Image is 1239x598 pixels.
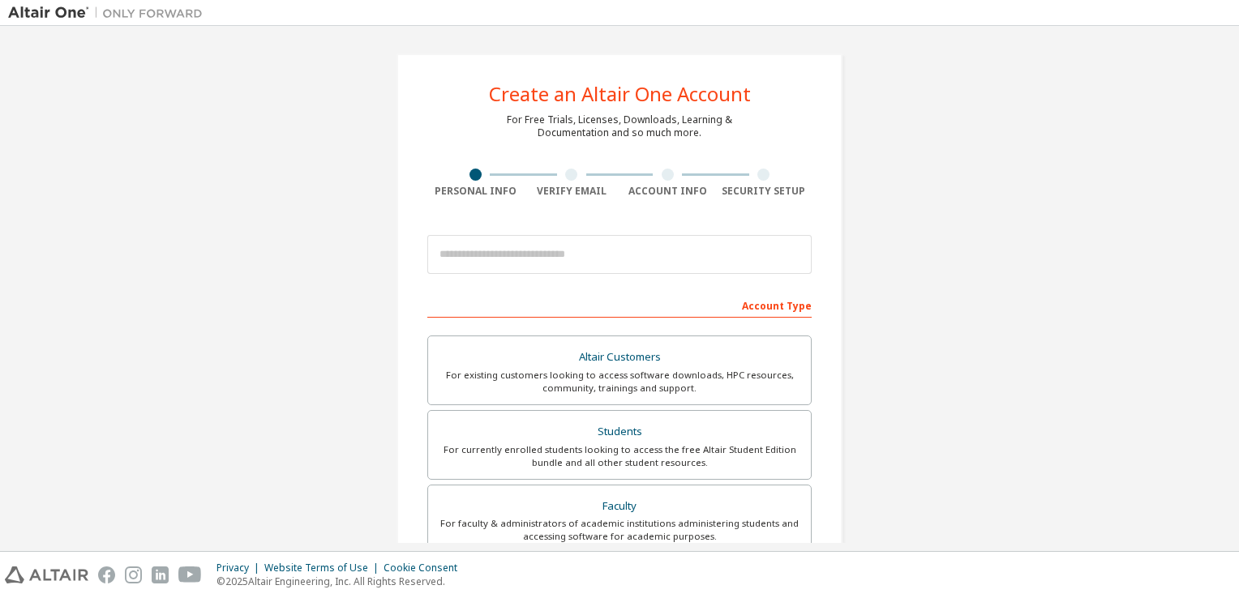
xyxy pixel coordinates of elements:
[217,562,264,575] div: Privacy
[438,369,801,395] div: For existing customers looking to access software downloads, HPC resources, community, trainings ...
[98,566,115,583] img: facebook.svg
[438,517,801,543] div: For faculty & administrators of academic institutions administering students and accessing softwa...
[8,5,211,21] img: Altair One
[716,185,812,198] div: Security Setup
[427,292,812,318] div: Account Type
[178,566,202,583] img: youtube.svg
[427,185,524,198] div: Personal Info
[438,421,801,443] div: Students
[125,566,142,583] img: instagram.svg
[507,113,732,139] div: For Free Trials, Licenses, Downloads, Learning & Documentation and so much more.
[217,575,467,588] p: © 2025 Altair Engineering, Inc. All Rights Reserved.
[438,495,801,518] div: Faculty
[152,566,169,583] img: linkedin.svg
[5,566,88,583] img: altair_logo.svg
[384,562,467,575] div: Cookie Consent
[489,84,751,104] div: Create an Altair One Account
[524,185,620,198] div: Verify Email
[619,185,716,198] div: Account Info
[438,443,801,469] div: For currently enrolled students looking to access the free Altair Student Edition bundle and all ...
[438,346,801,369] div: Altair Customers
[264,562,384,575] div: Website Terms of Use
